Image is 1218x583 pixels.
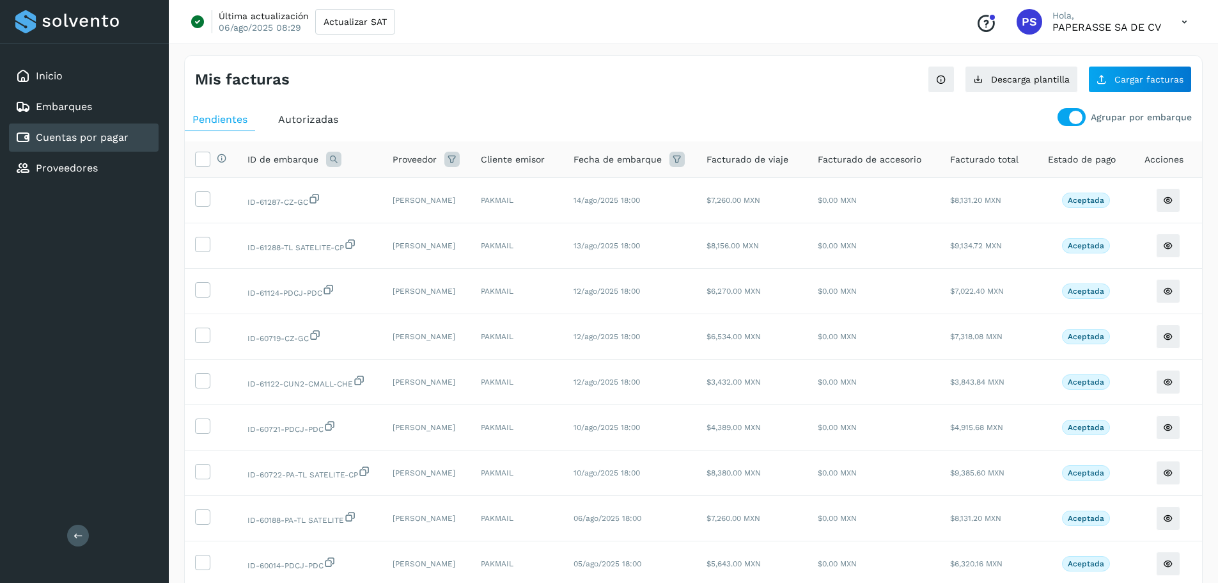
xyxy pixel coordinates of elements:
[278,113,338,125] span: Autorizadas
[950,332,1003,341] span: $7,318.08 MXN
[247,198,321,207] span: 34eceecc-9ba9-4836-a522-410856eb007d
[471,269,563,314] td: PAKMAIL
[950,153,1019,166] span: Facturado total
[950,423,1003,432] span: $4,915.68 MXN
[324,17,387,26] span: Actualizar SAT
[481,153,545,166] span: Cliente emisor
[9,154,159,182] div: Proveedores
[471,451,563,496] td: PAKMAIL
[471,223,563,269] td: PAKMAIL
[818,196,857,205] span: $0.00 MXN
[818,287,857,296] span: $0.00 MXN
[247,561,336,570] span: 4e6cf7ab-994a-4f30-971a-04bdb021f5ac
[1068,514,1104,523] p: Aceptada
[1068,196,1104,205] p: Aceptada
[382,360,471,405] td: [PERSON_NAME]
[471,360,563,405] td: PAKMAIL
[574,559,641,568] span: 05/ago/2025 18:00
[471,496,563,541] td: PAKMAIL
[574,514,641,523] span: 06/ago/2025 18:00
[950,196,1001,205] span: $8,131.20 MXN
[818,468,857,477] span: $0.00 MXN
[1144,153,1183,166] span: Acciones
[707,287,761,296] span: $6,270.00 MXN
[965,66,1078,93] button: Descarga plantilla
[1068,287,1104,296] p: Aceptada
[1052,10,1161,21] p: Hola,
[382,496,471,541] td: [PERSON_NAME]
[950,514,1001,523] span: $8,131.20 MXN
[1068,559,1104,568] p: Aceptada
[707,559,761,568] span: $5,643.00 MXN
[247,153,318,166] span: ID de embarque
[247,425,336,434] span: a8f2f328-2faf-41a7-a7ce-57c0b3fd1a42
[574,468,640,477] span: 10/ago/2025 18:00
[247,516,357,525] span: b3977e08-ddec-40ab-beda-07a594151dcd
[382,314,471,360] td: [PERSON_NAME]
[574,196,640,205] span: 14/ago/2025 18:00
[9,93,159,121] div: Embarques
[36,162,98,174] a: Proveedores
[1091,112,1192,123] p: Agrupar por embarque
[382,178,471,223] td: [PERSON_NAME]
[247,243,357,252] span: 730247b9-6ad7-44e0-93a5-614c4f035e86
[1052,21,1161,33] p: PAPERASSE SA DE CV
[1068,378,1104,387] p: Aceptada
[707,468,761,477] span: $8,380.00 MXN
[195,70,290,89] h4: Mis facturas
[818,378,857,387] span: $0.00 MXN
[574,423,640,432] span: 10/ago/2025 18:00
[247,334,322,343] span: 02ea1c6c-b1a0-4ac9-988e-7b63e3190298
[950,559,1003,568] span: $6,320.16 MXN
[818,153,921,166] span: Facturado de accesorio
[818,241,857,250] span: $0.00 MXN
[707,241,759,250] span: $8,156.00 MXN
[950,241,1002,250] span: $9,134.72 MXN
[471,405,563,451] td: PAKMAIL
[818,514,857,523] span: $0.00 MXN
[818,332,857,341] span: $0.00 MXN
[818,559,857,568] span: $0.00 MXN
[1088,66,1192,93] button: Cargar facturas
[574,241,640,250] span: 13/ago/2025 18:00
[382,223,471,269] td: [PERSON_NAME]
[1068,423,1104,432] p: Aceptada
[36,131,129,143] a: Cuentas por pagar
[36,70,63,82] a: Inicio
[707,153,788,166] span: Facturado de viaje
[471,178,563,223] td: PAKMAIL
[393,153,437,166] span: Proveedor
[36,100,92,113] a: Embarques
[707,514,760,523] span: $7,260.00 MXN
[219,10,309,22] p: Última actualización
[9,62,159,90] div: Inicio
[9,124,159,152] div: Cuentas por pagar
[707,423,761,432] span: $4,389.00 MXN
[574,287,640,296] span: 12/ago/2025 18:00
[192,113,247,125] span: Pendientes
[991,75,1070,84] span: Descarga plantilla
[1048,153,1116,166] span: Estado de pago
[247,289,335,298] span: 9fd38d44-0b8a-4bc5-87bb-614723973dbb
[818,423,857,432] span: $0.00 MXN
[247,470,371,479] span: edb02111-5086-4498-aab0-dac2dafbf2b7
[247,379,366,388] span: 08ca3699-6789-41db-a024-57b3b667d146
[1068,468,1104,477] p: Aceptada
[574,153,662,166] span: Fecha de embarque
[707,332,761,341] span: $6,534.00 MXN
[315,9,395,35] button: Actualizar SAT
[574,332,640,341] span: 12/ago/2025 18:00
[950,378,1004,387] span: $3,843.84 MXN
[707,196,760,205] span: $7,260.00 MXN
[950,468,1004,477] span: $9,385.60 MXN
[382,451,471,496] td: [PERSON_NAME]
[1068,332,1104,341] p: Aceptada
[1068,241,1104,250] p: Aceptada
[1114,75,1183,84] span: Cargar facturas
[950,287,1004,296] span: $7,022.40 MXN
[574,378,640,387] span: 12/ago/2025 18:00
[219,22,301,33] p: 06/ago/2025 08:29
[382,405,471,451] td: [PERSON_NAME]
[382,269,471,314] td: [PERSON_NAME]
